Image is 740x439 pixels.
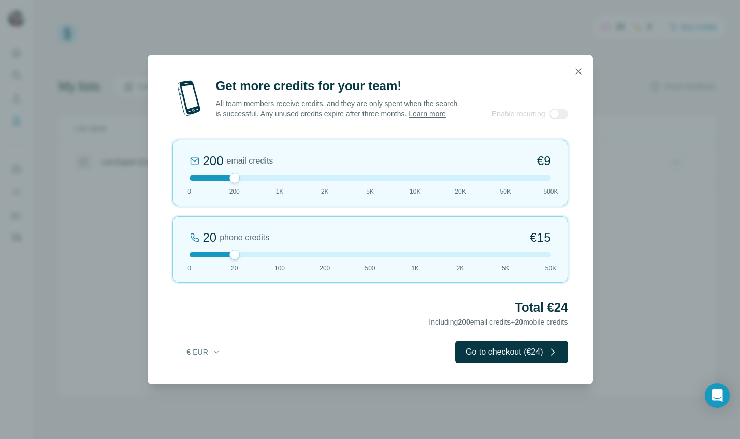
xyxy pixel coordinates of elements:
span: 2K [457,264,465,273]
span: €15 [530,229,550,246]
span: 200 [458,318,470,326]
img: mobile-phone [172,78,206,119]
span: €9 [537,153,551,169]
span: 100 [274,264,285,273]
span: 2K [321,187,329,196]
span: 500 [365,264,375,273]
button: € EUR [180,343,228,361]
span: phone credits [220,231,269,244]
span: 200 [229,187,240,196]
span: 0 [187,187,191,196]
span: 1K [411,264,419,273]
button: Go to checkout (€24) [455,341,568,363]
span: 20K [455,187,466,196]
span: 10K [410,187,420,196]
span: 1K [276,187,284,196]
span: 0 [187,264,191,273]
span: 20 [231,264,238,273]
p: All team members receive credits, and they are only spent when the search is successful. Any unus... [216,98,459,119]
span: 5K [502,264,510,273]
span: 500K [543,187,558,196]
span: 20 [515,318,524,326]
span: 50K [545,264,556,273]
div: 200 [203,153,224,169]
span: 5K [366,187,374,196]
span: 200 [320,264,330,273]
a: Learn more [409,110,446,118]
span: 50K [500,187,511,196]
h2: Total €24 [172,299,568,316]
span: Enable recurring [492,109,545,119]
span: email credits [227,155,273,167]
div: 20 [203,229,217,246]
span: Including email credits + mobile credits [429,318,568,326]
div: Open Intercom Messenger [705,383,730,408]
